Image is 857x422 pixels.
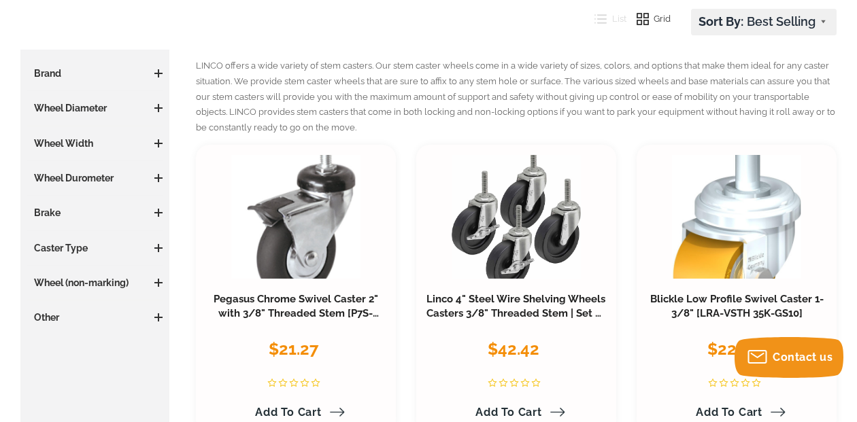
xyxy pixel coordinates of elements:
[27,67,163,80] h3: Brand
[475,406,542,419] span: Add to Cart
[488,339,539,359] span: $42.42
[27,311,163,324] h3: Other
[773,351,833,364] span: Contact us
[27,171,163,185] h3: Wheel Durometer
[27,206,163,219] h3: Brake
[27,137,163,150] h3: Wheel Width
[650,293,824,320] a: Blickle Low Profile Swivel Caster 1-3/8" [LRA-VSTH 35K-GS10]
[27,276,163,289] h3: Wheel (non-marking)
[707,339,760,359] span: $22.66
[626,9,671,29] button: Grid
[269,339,318,359] span: $21.27
[735,337,843,378] button: Contact us
[27,101,163,115] h3: Wheel Diameter
[214,293,380,335] a: Pegasus Chrome Swivel Caster 2" with 3/8" Threaded Stem [P7S-SRP020K-ST3-TB]
[255,406,322,419] span: Add to Cart
[696,406,762,419] span: Add to Cart
[584,9,626,29] button: List
[426,293,605,379] a: Linco 4" Steel Wire Shelving Wheels Casters 3/8" Threaded Stem | Set of 4 Caster Wheel | 2 Lockin...
[196,58,837,136] p: LINCO offers a wide variety of stem casters. Our stem caster wheels come in a wide variety of siz...
[27,241,163,255] h3: Caster Type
